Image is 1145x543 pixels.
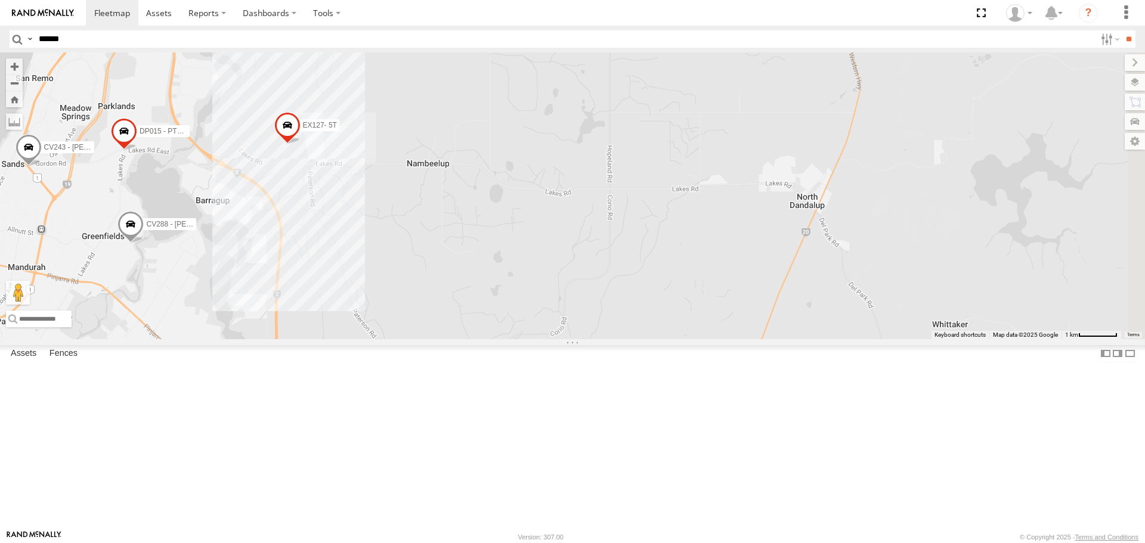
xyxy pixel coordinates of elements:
label: Search Query [25,30,35,48]
img: rand-logo.svg [12,9,74,17]
button: Map scale: 1 km per 62 pixels [1062,331,1121,339]
a: Terms and Conditions [1075,533,1138,541]
button: Zoom out [6,75,23,91]
label: Measure [6,113,23,130]
button: Keyboard shortcuts [934,331,986,339]
span: CV288 - [PERSON_NAME] [146,221,233,229]
span: DP015 - PT150 [140,128,189,136]
label: Assets [5,346,42,362]
button: Zoom in [6,58,23,75]
label: Dock Summary Table to the Right [1112,345,1124,362]
span: CV243 - [PERSON_NAME] [44,144,131,152]
span: 1 km [1065,331,1078,338]
button: Drag Pegman onto the map to open Street View [6,281,30,305]
span: EX127- 5T [303,121,337,129]
div: © Copyright 2025 - [1020,533,1138,541]
span: Map data ©2025 Google [993,331,1058,338]
a: Terms (opens in new tab) [1127,332,1140,337]
div: Version: 307.00 [518,533,564,541]
label: Dock Summary Table to the Left [1100,345,1112,362]
label: Hide Summary Table [1124,345,1136,362]
label: Search Filter Options [1096,30,1122,48]
button: Zoom Home [6,91,23,107]
label: Fences [44,346,83,362]
label: Map Settings [1125,133,1145,150]
i: ? [1079,4,1098,23]
a: Visit our Website [7,531,61,543]
div: Hayley Petersen [1002,4,1036,22]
